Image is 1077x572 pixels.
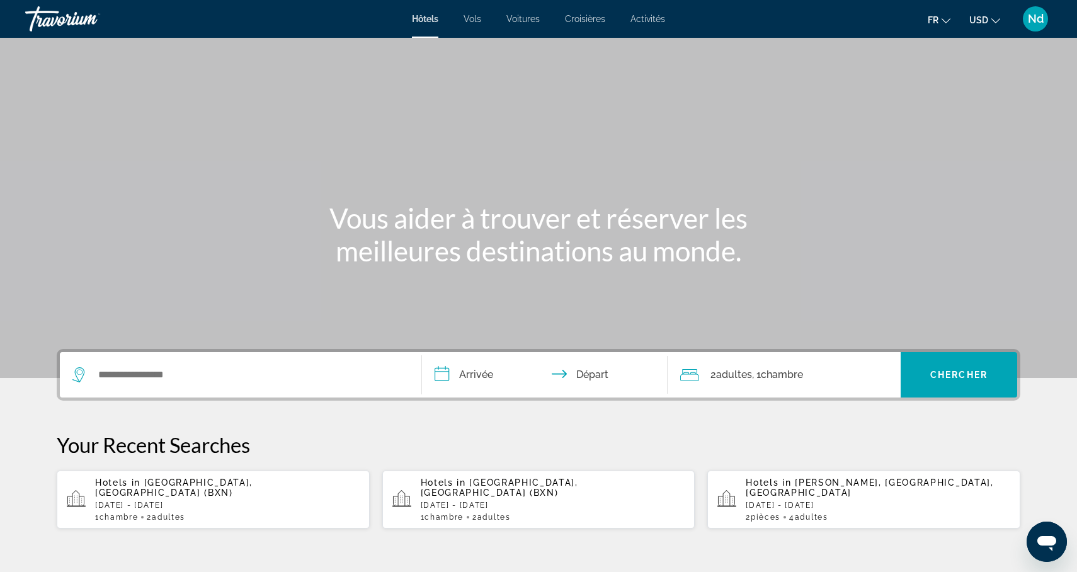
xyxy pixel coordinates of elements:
span: [GEOGRAPHIC_DATA], [GEOGRAPHIC_DATA] (BXN) [95,478,253,498]
button: Change language [928,11,950,29]
span: Adultes [716,369,752,380]
button: Hotels in [PERSON_NAME], [GEOGRAPHIC_DATA], [GEOGRAPHIC_DATA][DATE] - [DATE]2pièces4Adultes [707,470,1020,529]
span: Chambre [761,369,803,380]
a: Activités [630,14,665,24]
button: User Menu [1019,6,1052,32]
a: Vols [464,14,481,24]
span: Hotels in [746,478,791,488]
a: Voitures [506,14,540,24]
span: Adultes [795,513,828,522]
span: Hotels in [421,478,466,488]
span: 1 [95,513,138,522]
span: , 1 [752,366,803,384]
p: [DATE] - [DATE] [95,501,360,510]
span: 4 [789,513,828,522]
h1: Vous aider à trouver et réserver les meilleures destinations au monde. [302,202,775,267]
span: Chambre [425,513,464,522]
span: USD [969,15,988,25]
a: Croisières [565,14,605,24]
p: Your Recent Searches [57,432,1020,457]
button: Chercher [901,352,1017,398]
span: 1 [421,513,464,522]
span: pièces [751,513,780,522]
span: [PERSON_NAME], [GEOGRAPHIC_DATA], [GEOGRAPHIC_DATA] [746,478,993,498]
button: Check in and out dates [422,352,668,398]
span: 2 [710,366,752,384]
button: Change currency [969,11,1000,29]
span: [GEOGRAPHIC_DATA], [GEOGRAPHIC_DATA] (BXN) [421,478,578,498]
span: fr [928,15,938,25]
button: Hotels in [GEOGRAPHIC_DATA], [GEOGRAPHIC_DATA] (BXN)[DATE] - [DATE]1Chambre2Adultes [382,470,695,529]
p: [DATE] - [DATE] [421,501,685,510]
a: Travorium [25,3,151,35]
span: 2 [746,513,780,522]
span: Chambre [100,513,139,522]
span: Adultes [152,513,185,522]
span: Chercher [930,370,988,380]
a: Hôtels [412,14,438,24]
button: Travelers: 2 adults, 0 children [668,352,901,398]
span: Adultes [477,513,511,522]
span: Nd [1028,13,1044,25]
p: [DATE] - [DATE] [746,501,1010,510]
span: 2 [147,513,185,522]
div: Search widget [60,352,1017,398]
button: Hotels in [GEOGRAPHIC_DATA], [GEOGRAPHIC_DATA] (BXN)[DATE] - [DATE]1Chambre2Adultes [57,470,370,529]
span: Hotels in [95,478,140,488]
iframe: Bouton de lancement de la fenêtre de messagerie [1027,522,1067,562]
span: 2 [472,513,510,522]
